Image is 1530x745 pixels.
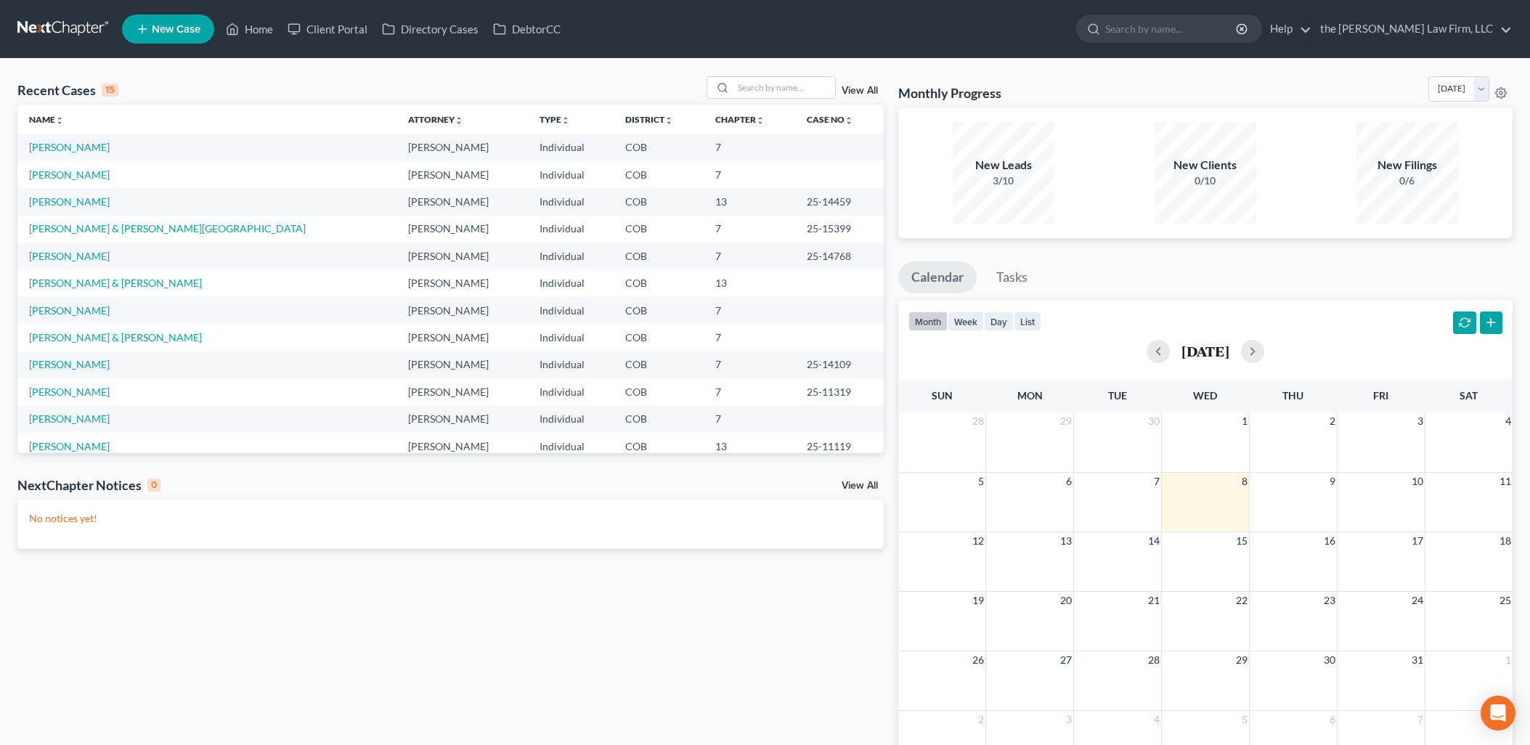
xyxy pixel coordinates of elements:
td: [PERSON_NAME] [396,406,528,433]
div: New Filings [1356,157,1458,174]
i: unfold_more [664,116,673,125]
span: 30 [1147,412,1161,430]
td: 7 [704,351,795,378]
div: 0/6 [1356,174,1458,188]
td: COB [614,269,704,296]
td: [PERSON_NAME] [396,243,528,269]
span: 20 [1059,592,1073,609]
div: 0 [147,479,160,492]
a: [PERSON_NAME] [29,412,110,425]
button: week [948,312,984,331]
td: [PERSON_NAME] [396,269,528,296]
h2: [DATE] [1181,343,1229,359]
td: 13 [704,269,795,296]
td: Individual [528,188,614,215]
a: [PERSON_NAME] & [PERSON_NAME][GEOGRAPHIC_DATA] [29,222,306,235]
a: Case Nounfold_more [807,114,853,125]
span: 3 [1416,412,1425,430]
div: 15 [102,84,118,97]
td: Individual [528,297,614,324]
p: No notices yet! [29,511,872,526]
div: Recent Cases [17,81,118,99]
input: Search by name... [1105,15,1238,42]
td: COB [614,378,704,405]
span: 14 [1147,532,1161,550]
span: 23 [1322,592,1337,609]
td: COB [614,351,704,378]
span: 1 [1240,412,1249,430]
span: 11 [1498,473,1513,490]
td: COB [614,188,704,215]
span: 19 [971,592,985,609]
i: unfold_more [756,116,765,125]
span: Tue [1108,389,1127,402]
span: Mon [1017,389,1043,402]
td: COB [614,433,704,460]
a: [PERSON_NAME] [29,250,110,262]
a: [PERSON_NAME] [29,168,110,181]
span: 12 [971,532,985,550]
button: list [1014,312,1041,331]
td: 13 [704,433,795,460]
a: [PERSON_NAME] [29,141,110,153]
td: [PERSON_NAME] [396,351,528,378]
td: Individual [528,269,614,296]
td: Individual [528,433,614,460]
i: unfold_more [455,116,463,125]
span: 10 [1410,473,1425,490]
td: [PERSON_NAME] [396,324,528,351]
span: 17 [1410,532,1425,550]
h3: Monthly Progress [898,84,1001,102]
td: Individual [528,216,614,243]
td: COB [614,243,704,269]
input: Search by name... [733,77,835,98]
div: New Leads [953,157,1054,174]
span: 29 [1234,651,1249,669]
span: 6 [1065,473,1073,490]
td: 13 [704,188,795,215]
td: [PERSON_NAME] [396,134,528,160]
span: 21 [1147,592,1161,609]
td: 7 [704,216,795,243]
td: 25-11319 [795,378,883,405]
span: 30 [1322,651,1337,669]
a: [PERSON_NAME] & [PERSON_NAME] [29,331,202,343]
span: 4 [1152,711,1161,728]
a: Help [1263,16,1311,42]
a: Nameunfold_more [29,114,64,125]
td: 7 [704,406,795,433]
div: NextChapter Notices [17,476,160,494]
td: [PERSON_NAME] [396,161,528,188]
a: [PERSON_NAME] [29,358,110,370]
td: 7 [704,297,795,324]
a: [PERSON_NAME] [29,440,110,452]
td: COB [614,297,704,324]
span: 4 [1504,412,1513,430]
span: 29 [1059,412,1073,430]
td: 7 [704,134,795,160]
td: 25-11119 [795,433,883,460]
span: Fri [1373,389,1388,402]
td: Individual [528,351,614,378]
td: [PERSON_NAME] [396,297,528,324]
td: COB [614,406,704,433]
span: 1 [1504,651,1513,669]
td: Individual [528,324,614,351]
i: unfold_more [561,116,570,125]
td: 25-14768 [795,243,883,269]
a: Home [219,16,280,42]
td: [PERSON_NAME] [396,378,528,405]
a: Attorneyunfold_more [408,114,463,125]
a: Districtunfold_more [625,114,673,125]
span: 6 [1328,711,1337,728]
a: the [PERSON_NAME] Law Firm, LLC [1313,16,1512,42]
td: 7 [704,378,795,405]
i: unfold_more [55,116,64,125]
span: 5 [1240,711,1249,728]
td: 25-15399 [795,216,883,243]
a: Typeunfold_more [540,114,570,125]
span: 27 [1059,651,1073,669]
a: Client Portal [280,16,375,42]
span: Sat [1460,389,1478,402]
span: 2 [977,711,985,728]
